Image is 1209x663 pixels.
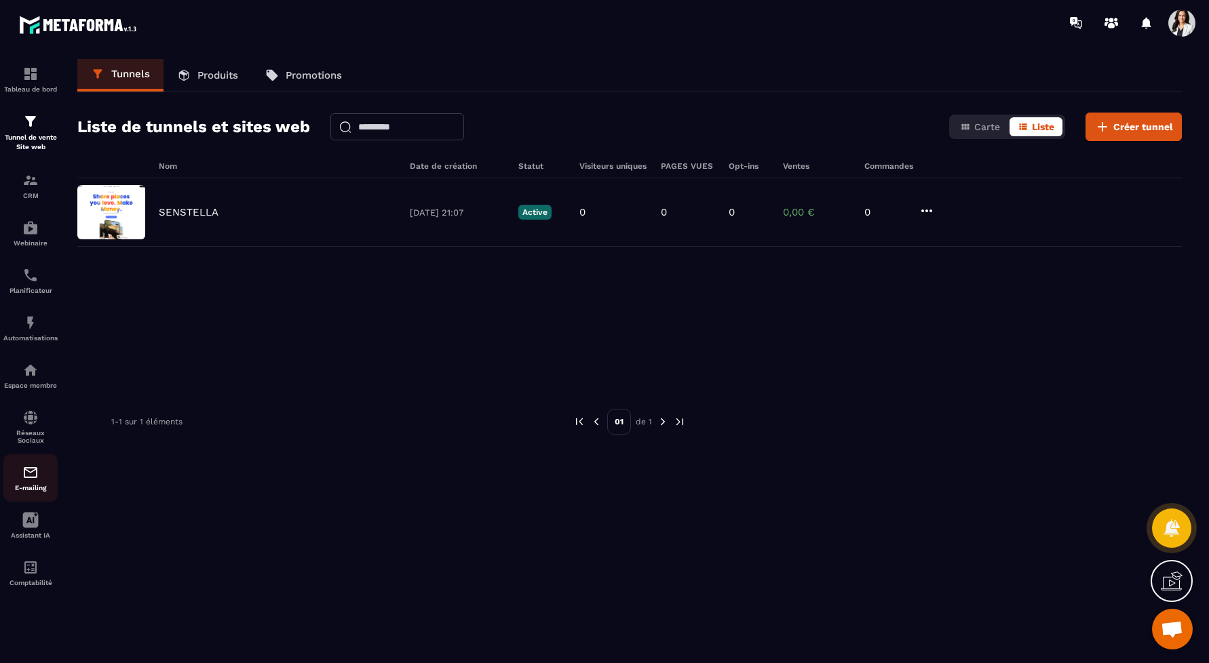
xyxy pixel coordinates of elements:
h6: Visiteurs uniques [579,161,647,171]
a: Assistant IA [3,502,58,549]
div: Ouvrir le chat [1152,609,1193,649]
img: email [22,464,39,481]
p: Comptabilité [3,579,58,586]
img: automations [22,362,39,378]
p: 0 [864,206,905,218]
a: formationformationTunnel de vente Site web [3,103,58,162]
h6: PAGES VUES [661,161,715,171]
a: automationsautomationsAutomatisations [3,304,58,352]
p: 0 [661,206,667,218]
span: Créer tunnel [1113,120,1173,134]
a: Promotions [252,59,356,92]
p: Produits [197,69,238,81]
img: logo [19,12,141,37]
p: SENSTELLA [159,206,218,218]
img: automations [22,220,39,236]
a: formationformationCRM [3,162,58,209]
p: Automatisations [3,334,58,342]
img: formation [22,113,39,129]
a: automationsautomationsEspace membre [3,352,58,399]
img: formation [22,66,39,82]
img: accountant [22,559,39,576]
a: Tunnels [77,59,164,92]
p: CRM [3,192,58,199]
h6: Nom [159,161,396,171]
h6: Ventes [783,161,851,171]
p: 0,00 € [783,206,851,218]
button: Créer tunnel [1086,113,1182,141]
p: Webinaire [3,239,58,247]
img: image [77,185,145,239]
p: Planificateur [3,287,58,294]
p: 1-1 sur 1 éléments [111,417,183,426]
a: emailemailE-mailing [3,454,58,502]
img: automations [22,315,39,331]
img: next [657,416,669,428]
p: Assistant IA [3,531,58,539]
button: Carte [952,117,1008,136]
p: Tableau de bord [3,85,58,93]
h2: Liste de tunnels et sites web [77,113,310,140]
h6: Opt-ins [729,161,769,171]
a: Produits [164,59,252,92]
img: prev [590,416,602,428]
span: Carte [974,121,1000,132]
p: 0 [579,206,586,218]
p: 0 [729,206,735,218]
p: Tunnel de vente Site web [3,133,58,152]
a: schedulerschedulerPlanificateur [3,257,58,304]
img: scheduler [22,267,39,283]
img: formation [22,172,39,188]
p: Promotions [286,69,342,81]
a: automationsautomationsWebinaire [3,209,58,257]
span: Liste [1032,121,1054,132]
img: prev [573,416,586,428]
button: Liste [1010,117,1062,136]
p: E-mailing [3,484,58,491]
a: accountantaccountantComptabilité [3,549,58,597]
img: social-network [22,409,39,426]
a: formationformationTableau de bord [3,56,58,103]
p: Tunnels [111,68,150,80]
p: Réseaux Sociaux [3,429,58,444]
p: Active [518,205,552,220]
p: 01 [607,409,631,435]
p: de 1 [636,416,652,427]
a: social-networksocial-networkRéseaux Sociaux [3,399,58,454]
h6: Commandes [864,161,913,171]
h6: Date de création [410,161,505,171]
p: Espace membre [3,382,58,389]
p: [DATE] 21:07 [410,207,505,218]
img: next [674,416,686,428]
h6: Statut [518,161,566,171]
